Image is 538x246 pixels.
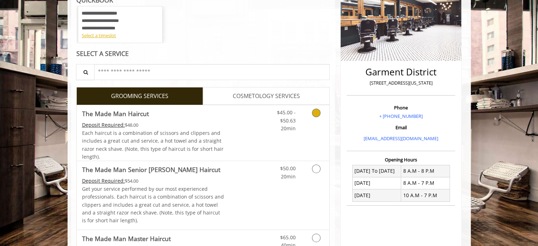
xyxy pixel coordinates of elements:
[111,92,168,101] span: GROOMING SERVICES
[280,165,295,172] span: $50.00
[348,125,453,130] h3: Email
[348,79,453,87] p: [STREET_ADDRESS][US_STATE]
[352,189,401,201] td: [DATE]
[277,109,295,124] span: $45.00 - $50.63
[352,165,401,177] td: [DATE] To [DATE]
[76,64,94,80] button: Service Search
[82,121,224,129] div: $48.00
[82,130,224,160] span: Each haircut is a combination of scissors and clippers and includes a great cut and service, a ho...
[280,125,295,132] span: 20min
[82,185,224,225] p: Get your service performed by our most experienced professionals. Each haircut is a combination o...
[82,234,171,244] b: The Made Man Master Haircut
[348,67,453,77] h2: Garment District
[82,165,220,175] b: The Made Man Senior [PERSON_NAME] Haircut
[401,165,450,177] td: 8 A.M - 8 P.M
[379,113,423,119] a: + [PHONE_NUMBER]
[280,173,295,180] span: 20min
[76,50,330,57] div: SELECT A SERVICE
[233,92,300,101] span: COSMETOLOGY SERVICES
[82,121,125,128] span: This service needs some Advance to be paid before we block your appointment
[280,234,295,241] span: $65.00
[82,109,149,119] b: The Made Man Haircut
[348,105,453,110] h3: Phone
[401,189,450,201] td: 10 A.M - 7 P.M
[347,157,455,162] h3: Opening Hours
[82,177,224,185] div: $54.00
[364,135,438,142] a: [EMAIL_ADDRESS][DOMAIN_NAME]
[352,177,401,189] td: [DATE]
[82,32,159,39] div: Select a timeslot
[82,177,125,184] span: This service needs some Advance to be paid before we block your appointment
[401,177,450,189] td: 8 A.M - 7 P.M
